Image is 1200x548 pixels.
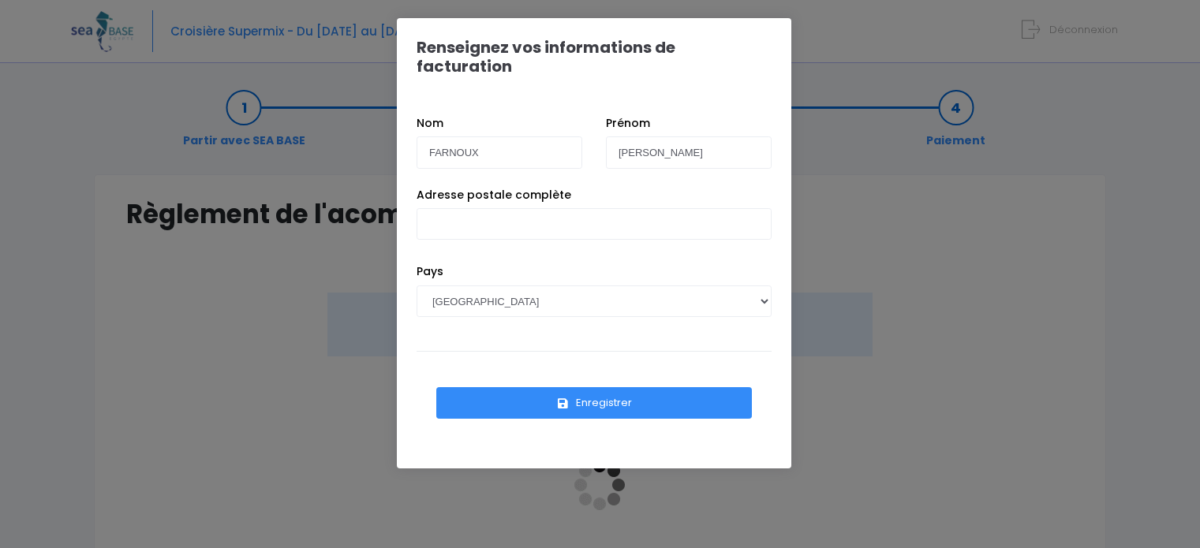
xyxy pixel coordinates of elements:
label: Prénom [606,115,650,132]
button: Enregistrer [436,387,752,419]
label: Adresse postale complète [417,187,571,203]
label: Pays [417,263,443,280]
label: Nom [417,115,443,132]
h1: Renseignez vos informations de facturation [417,38,772,76]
